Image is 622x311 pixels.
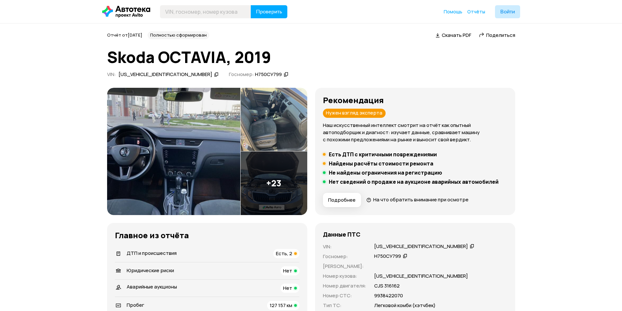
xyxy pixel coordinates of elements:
[329,160,433,167] h5: Найдены расчёты стоимости ремонта
[251,5,287,18] button: Проверить
[160,5,251,18] input: VIN, госномер, номер кузова
[374,272,468,280] p: [US_VEHICLE_IDENTIFICATION_NUMBER]
[467,8,485,15] a: Отчёты
[436,32,471,39] a: Скачать PDF
[323,292,366,299] p: Номер СТС :
[329,151,437,158] h5: Есть ДТП с критичными повреждениями
[229,71,254,78] span: Госномер:
[323,122,507,143] p: Наш искусственный интеллект смотрит на отчёт как опытный автоподборщик и диагност: изучает данные...
[323,263,366,270] p: [PERSON_NAME] :
[255,71,282,78] div: Н750СУ799
[329,179,499,185] h5: Нет сведений о продаже на аукционе аварийных автомобилей
[283,267,292,274] span: Нет
[323,243,366,250] p: VIN :
[323,253,366,260] p: Госномер :
[328,197,356,203] span: Подробнее
[500,9,515,14] span: Войти
[323,272,366,280] p: Номер кузова :
[374,253,401,260] div: Н750СУ799
[107,48,515,66] h1: Skoda OCTAVIA, 2019
[148,31,209,39] div: Полностью сформирован
[115,231,299,240] h3: Главное из отчёта
[323,96,507,105] h3: Рекомендация
[256,9,282,14] span: Проверить
[374,282,400,289] p: СJS 316162
[127,283,177,290] span: Аварийные аукционы
[329,169,442,176] h5: Не найдены ограничения на регистрацию
[283,285,292,291] span: Нет
[127,267,174,274] span: Юридические риски
[374,302,436,309] p: Легковой комби (хэтчбек)
[270,302,292,309] span: 127 157 км
[442,32,471,39] span: Скачать PDF
[374,292,403,299] p: 9938422070
[486,32,515,39] span: Поделиться
[323,231,360,238] h4: Данные ПТС
[107,71,116,78] span: VIN :
[373,196,469,203] span: На что обратить внимание при осмотре
[119,71,212,78] div: [US_VEHICLE_IDENTIFICATION_NUMBER]
[107,32,142,38] span: Отчёт от [DATE]
[444,8,462,15] a: Помощь
[374,243,468,250] div: [US_VEHICLE_IDENTIFICATION_NUMBER]
[323,109,386,118] div: Нужен взгляд эксперта
[495,5,520,18] button: Войти
[127,302,144,308] span: Пробег
[127,250,177,257] span: ДТП и происшествия
[323,282,366,289] p: Номер двигателя :
[276,250,292,257] span: Есть, 2
[323,302,366,309] p: Тип ТС :
[479,32,515,39] a: Поделиться
[323,193,361,207] button: Подробнее
[366,196,469,203] a: На что обратить внимание при осмотре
